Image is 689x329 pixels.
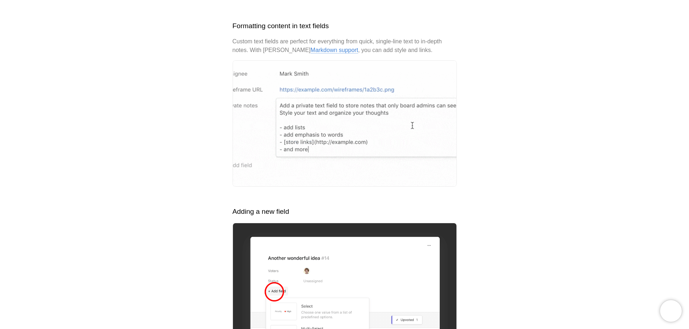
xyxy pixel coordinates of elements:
iframe: Chatra live chat [660,300,682,322]
img: Markdown support in custom fields [233,60,457,187]
h2: Formatting content in text fields [233,21,457,31]
p: Custom text fields are perfect for everything from quick, single-line text to in-depth notes. Wit... [233,37,457,55]
h2: Adding a new field [233,207,457,217]
a: Markdown support [311,47,358,53]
